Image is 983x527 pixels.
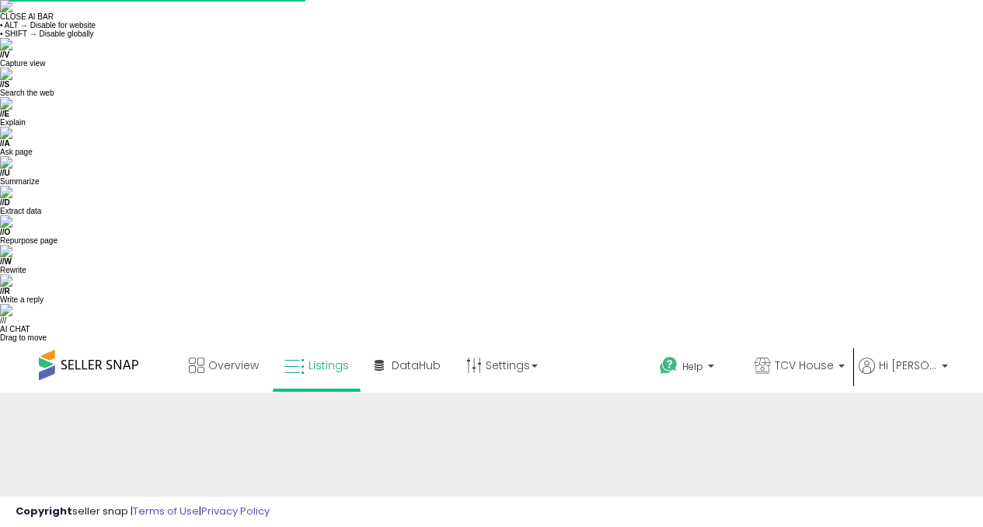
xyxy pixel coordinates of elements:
[16,504,72,518] strong: Copyright
[879,358,937,373] span: Hi [PERSON_NAME]
[16,504,270,519] div: seller snap | |
[392,358,441,373] span: DataHub
[455,342,549,389] a: Settings
[682,360,703,373] span: Help
[775,358,834,373] span: TCV House
[201,504,270,518] a: Privacy Policy
[659,356,678,375] i: Get Help
[208,358,259,373] span: Overview
[273,342,361,389] a: Listings
[647,344,741,393] a: Help
[363,342,452,389] a: DataHub
[859,358,948,393] a: Hi [PERSON_NAME]
[133,504,199,518] a: Terms of Use
[177,342,270,389] a: Overview
[308,358,349,373] span: Listings
[743,342,856,393] a: TCV House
